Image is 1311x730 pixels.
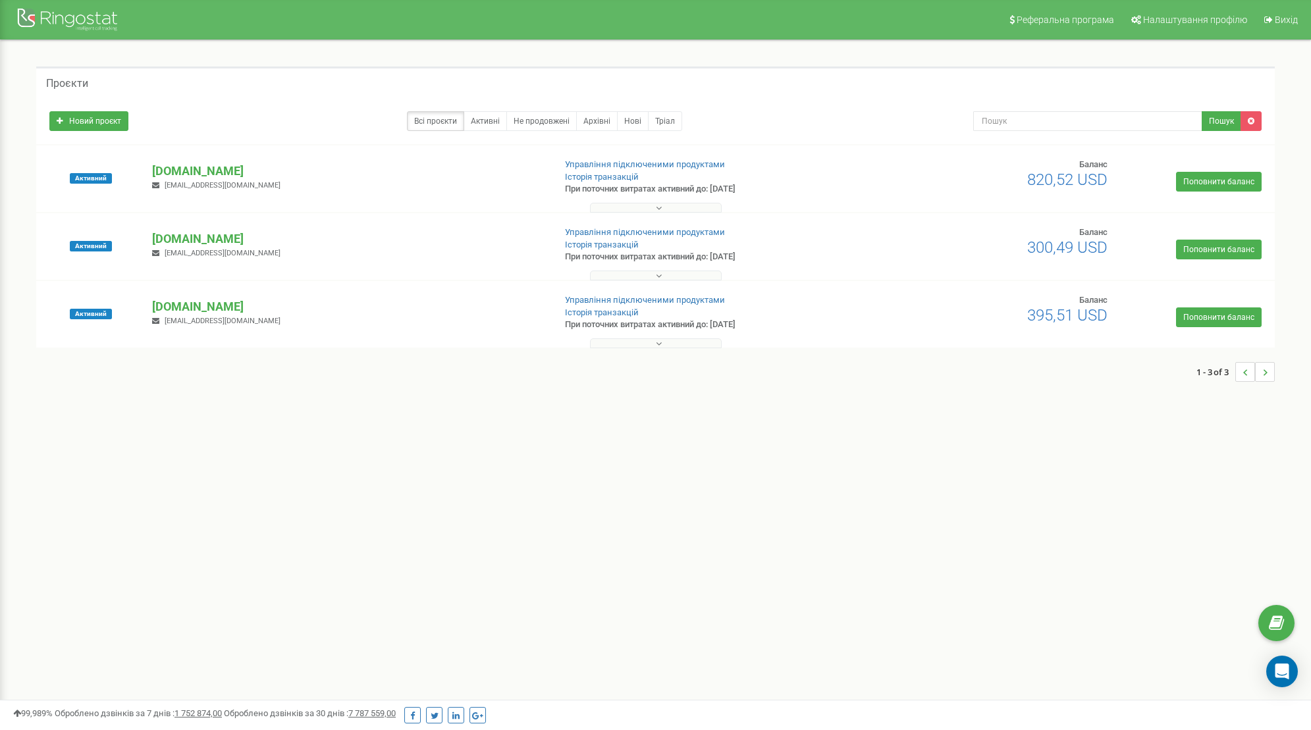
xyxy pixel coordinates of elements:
[1079,227,1108,237] span: Баланс
[565,159,725,169] a: Управління підключеними продуктами
[1027,306,1108,325] span: 395,51 USD
[70,241,112,251] span: Активний
[152,163,543,180] p: [DOMAIN_NAME]
[565,240,639,249] a: Історія транзакцій
[1275,14,1298,25] span: Вихід
[565,251,853,263] p: При поточних витратах активний до: [DATE]
[1079,295,1108,305] span: Баланс
[565,295,725,305] a: Управління підключеними продуктами
[165,249,281,257] span: [EMAIL_ADDRESS][DOMAIN_NAME]
[576,111,618,131] a: Архівні
[973,111,1202,131] input: Пошук
[174,708,222,718] u: 1 752 874,00
[1079,159,1108,169] span: Баланс
[49,111,128,131] a: Новий проєкт
[152,298,543,315] p: [DOMAIN_NAME]
[1202,111,1241,131] button: Пошук
[648,111,682,131] a: Тріал
[152,230,543,248] p: [DOMAIN_NAME]
[70,309,112,319] span: Активний
[464,111,507,131] a: Активні
[565,172,639,182] a: Історія транзакцій
[224,708,396,718] span: Оброблено дзвінків за 30 днів :
[617,111,649,131] a: Нові
[13,708,53,718] span: 99,989%
[407,111,464,131] a: Всі проєкти
[165,317,281,325] span: [EMAIL_ADDRESS][DOMAIN_NAME]
[565,319,853,331] p: При поточних витратах активний до: [DATE]
[1266,656,1298,687] div: Open Intercom Messenger
[165,181,281,190] span: [EMAIL_ADDRESS][DOMAIN_NAME]
[1176,240,1262,259] a: Поповнити баланс
[1196,362,1235,382] span: 1 - 3 of 3
[1176,307,1262,327] a: Поповнити баланс
[1017,14,1114,25] span: Реферальна програма
[1143,14,1247,25] span: Налаштування профілю
[70,173,112,184] span: Активний
[565,183,853,196] p: При поточних витратах активний до: [DATE]
[46,78,88,90] h5: Проєкти
[565,227,725,237] a: Управління підключеними продуктами
[1027,170,1108,189] span: 820,52 USD
[1196,349,1275,395] nav: ...
[506,111,577,131] a: Не продовжені
[1176,172,1262,192] a: Поповнити баланс
[1027,238,1108,257] span: 300,49 USD
[348,708,396,718] u: 7 787 559,00
[565,307,639,317] a: Історія транзакцій
[55,708,222,718] span: Оброблено дзвінків за 7 днів :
